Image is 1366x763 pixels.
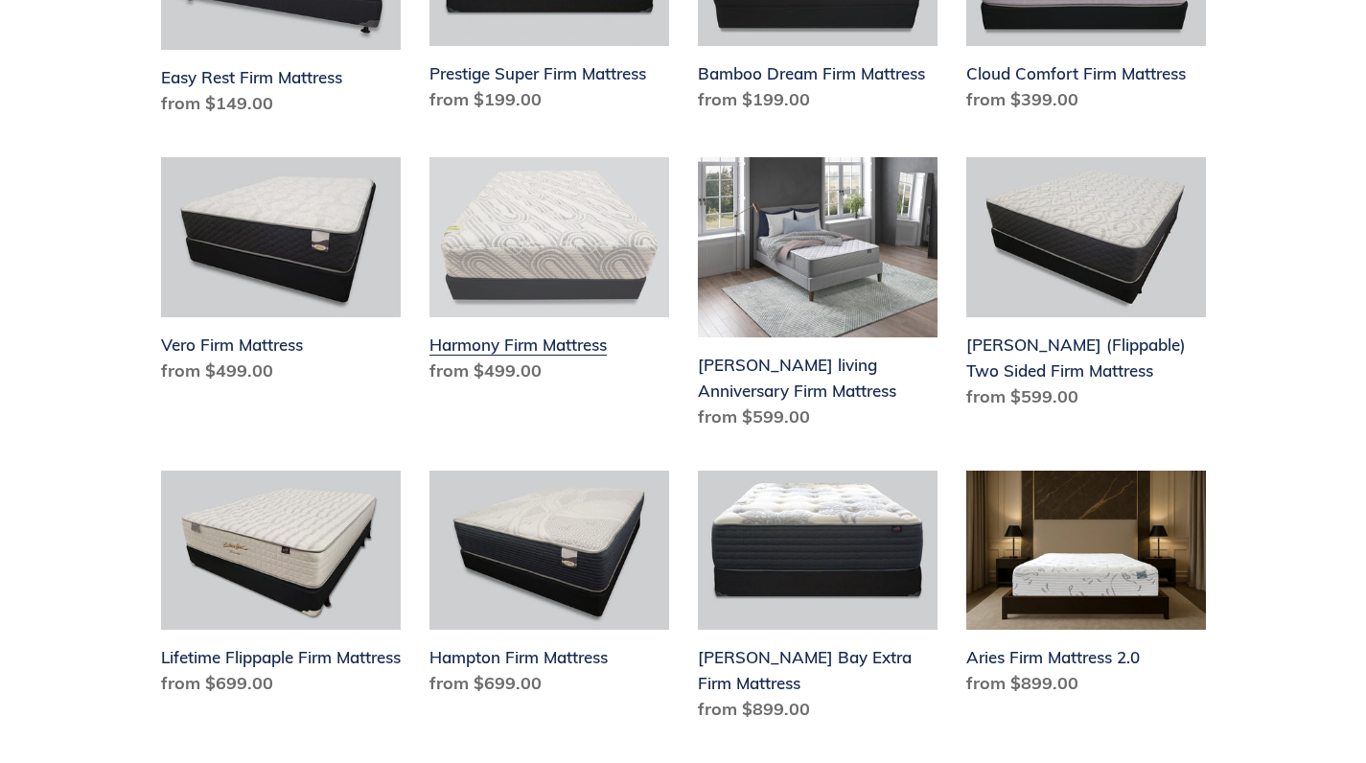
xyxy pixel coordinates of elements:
a: Harmony Firm Mattress [429,157,669,391]
a: Aries Firm Mattress 2.0 [966,471,1206,705]
a: Chadwick Bay Extra Firm Mattress [698,471,938,730]
a: Del Ray (Flippable) Two Sided Firm Mattress [966,157,1206,417]
a: Hampton Firm Mattress [429,471,669,705]
a: Lifetime Flippaple Firm Mattress [161,471,401,705]
a: Scott living Anniversary Firm Mattress [698,157,938,437]
a: Vero Firm Mattress [161,157,401,391]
